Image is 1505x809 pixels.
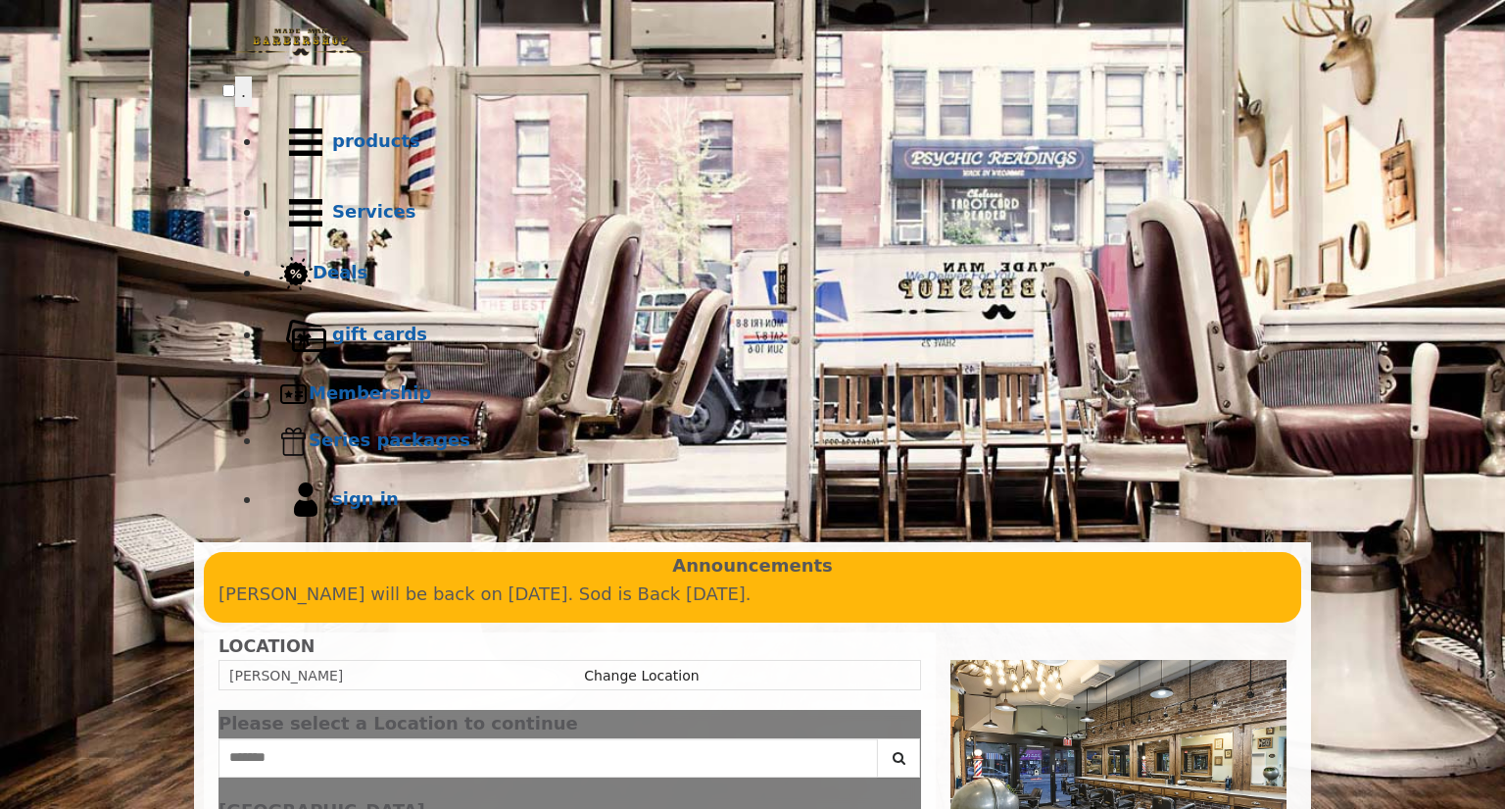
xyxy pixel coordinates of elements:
button: menu toggle [235,76,252,107]
img: Products [279,116,332,169]
div: Center Select [218,738,921,787]
input: Search Center [218,738,878,778]
a: Change Location [584,668,699,683]
b: gift cards [332,324,427,344]
b: LOCATION [218,636,315,656]
button: close dialog [892,718,921,731]
a: Series packagesSeries packages [262,418,1283,465]
b: Series packages [309,430,470,450]
a: DealsDeals [262,248,1283,300]
b: Deals [313,262,367,282]
img: Made Man Barbershop logo [222,11,379,74]
input: menu toggle [222,84,235,97]
b: Services [332,201,416,222]
b: Membership [309,382,431,403]
b: products [332,130,420,151]
p: [PERSON_NAME] will be back on [DATE]. Sod is Back [DATE]. [218,581,1287,609]
i: Search button [888,751,910,765]
img: Gift cards [279,309,332,362]
img: Services [279,186,332,239]
img: sign in [279,474,332,527]
span: [PERSON_NAME] [229,668,343,683]
a: MembershipMembership [262,371,1283,418]
img: Series packages [279,427,309,456]
a: Productsproducts [262,107,1283,177]
span: Please select a Location to continue [218,713,578,733]
span: . [241,81,246,101]
b: Announcements [672,552,833,581]
a: ServicesServices [262,177,1283,248]
a: sign insign in [262,465,1283,535]
img: Membership [279,379,309,409]
b: sign in [332,488,399,509]
img: Deals [279,257,313,291]
a: Gift cardsgift cards [262,300,1283,371]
